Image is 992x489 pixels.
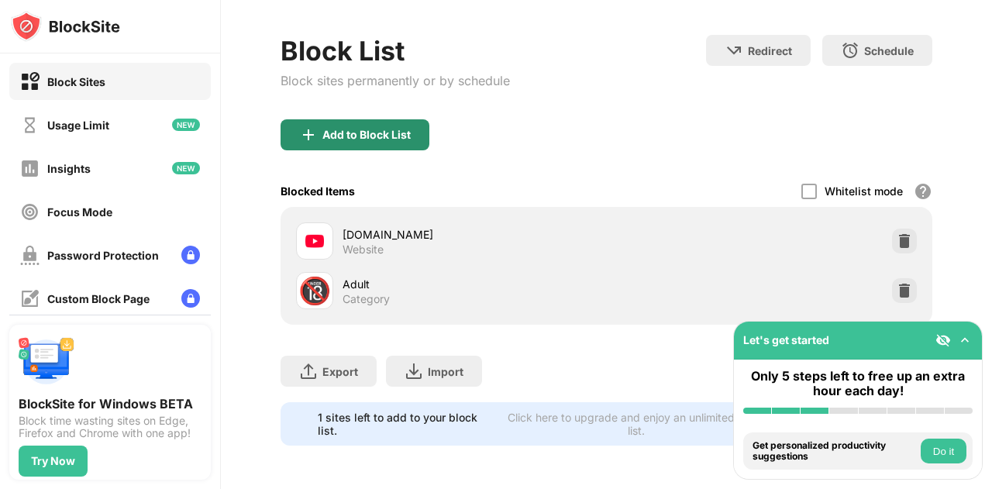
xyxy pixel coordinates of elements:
[181,289,200,308] img: lock-menu.svg
[47,292,150,305] div: Custom Block Page
[47,162,91,175] div: Insights
[343,243,384,257] div: Website
[318,411,493,437] div: 1 sites left to add to your block list.
[19,415,201,439] div: Block time wasting sites on Edge, Firefox and Chrome with one app!
[935,332,951,348] img: eye-not-visible.svg
[753,440,917,463] div: Get personalized productivity suggestions
[343,276,607,292] div: Adult
[11,11,120,42] img: logo-blocksite.svg
[343,226,607,243] div: [DOMAIN_NAME]
[20,159,40,178] img: insights-off.svg
[281,35,510,67] div: Block List
[172,119,200,131] img: new-icon.svg
[305,232,324,250] img: favicons
[921,439,966,463] button: Do it
[743,369,973,398] div: Only 5 steps left to free up an extra hour each day!
[47,205,112,219] div: Focus Mode
[428,365,463,378] div: Import
[322,129,411,141] div: Add to Block List
[20,289,40,308] img: customize-block-page-off.svg
[19,396,201,412] div: BlockSite for Windows BETA
[281,184,355,198] div: Blocked Items
[47,249,159,262] div: Password Protection
[864,44,914,57] div: Schedule
[298,275,331,307] div: 🔞
[181,246,200,264] img: lock-menu.svg
[20,72,40,91] img: block-on.svg
[743,333,829,346] div: Let's get started
[172,162,200,174] img: new-icon.svg
[20,115,40,135] img: time-usage-off.svg
[47,119,109,132] div: Usage Limit
[31,455,75,467] div: Try Now
[281,73,510,88] div: Block sites permanently or by schedule
[343,292,390,306] div: Category
[19,334,74,390] img: push-desktop.svg
[47,75,105,88] div: Block Sites
[957,332,973,348] img: omni-setup-toggle.svg
[825,184,903,198] div: Whitelist mode
[20,202,40,222] img: focus-off.svg
[502,411,770,437] div: Click here to upgrade and enjoy an unlimited block list.
[322,365,358,378] div: Export
[20,246,40,265] img: password-protection-off.svg
[748,44,792,57] div: Redirect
